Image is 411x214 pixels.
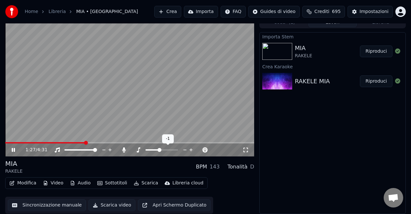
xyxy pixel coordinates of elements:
button: Guides di video [248,6,300,18]
button: Sottotitoli [95,179,130,188]
span: 1:27 [25,147,35,153]
a: Libreria [48,8,66,15]
button: Crediti695 [302,6,345,18]
div: MIA [5,159,22,168]
div: RAKELE [5,168,22,175]
div: 143 [210,163,220,171]
button: Modifica [7,179,39,188]
div: Libreria cloud [172,180,203,186]
button: Audio [67,179,93,188]
div: RAKELE MIA [295,77,330,86]
button: Riproduci [360,46,392,57]
button: Sincronizzazione manuale [8,199,86,211]
nav: breadcrumb [25,8,138,15]
a: Home [25,8,38,15]
button: Scarica [131,179,161,188]
img: youka [5,5,18,18]
span: MIA • [GEOGRAPHIC_DATA] [76,8,138,15]
span: 695 [332,8,341,15]
span: Crediti [314,8,329,15]
div: Aprire la chat [384,188,403,207]
button: FAQ [221,6,246,18]
button: Video [40,179,66,188]
div: Importa Stem [260,33,405,40]
div: Impostazioni [360,8,389,15]
button: Scarica video [89,199,135,211]
button: Crea [154,6,181,18]
button: Riproduci [360,75,392,87]
div: D [250,163,254,171]
div: RAKELE [295,53,312,59]
div: -1 [162,134,174,143]
div: / [25,147,41,153]
button: Apri Schermo Duplicato [138,199,211,211]
button: Impostazioni [348,6,393,18]
button: Importa [184,6,218,18]
div: Crea Karaoke [260,62,405,70]
span: 4:31 [37,147,47,153]
div: MIA [295,44,312,53]
div: Tonalità [227,163,248,171]
div: BPM [196,163,207,171]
